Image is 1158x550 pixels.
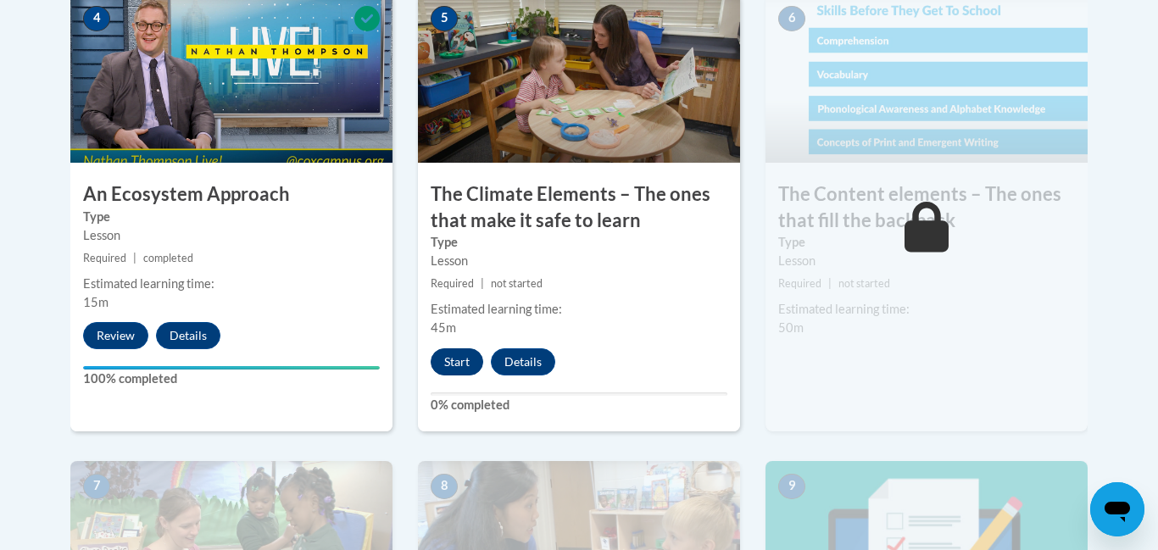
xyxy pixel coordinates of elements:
span: 8 [431,474,458,499]
iframe: Button to launch messaging window [1090,482,1144,536]
div: Lesson [778,252,1075,270]
div: Estimated learning time: [431,300,727,319]
h3: The Climate Elements – The ones that make it safe to learn [418,181,740,234]
span: not started [491,277,543,290]
h3: An Ecosystem Approach [70,181,392,208]
div: Lesson [83,226,380,245]
span: 50m [778,320,804,335]
button: Review [83,322,148,349]
span: Required [83,252,126,264]
span: | [481,277,484,290]
div: Estimated learning time: [778,300,1075,319]
label: Type [83,208,380,226]
span: 5 [431,6,458,31]
span: 7 [83,474,110,499]
label: 100% completed [83,369,380,388]
span: | [828,277,832,290]
button: Details [156,322,220,349]
h3: The Content elements – The ones that fill the backpack [766,181,1088,234]
button: Details [491,348,555,375]
span: | [133,252,136,264]
span: not started [838,277,890,290]
span: completed [143,252,193,264]
span: Required [778,277,821,290]
div: Lesson [431,252,727,270]
span: 9 [778,474,805,499]
span: 4 [83,6,110,31]
div: Estimated learning time: [83,275,380,293]
span: 15m [83,295,109,309]
span: Required [431,277,474,290]
span: 6 [778,6,805,31]
span: 45m [431,320,456,335]
label: 0% completed [431,396,727,414]
label: Type [778,233,1075,252]
button: Start [431,348,483,375]
label: Type [431,233,727,252]
div: Your progress [83,366,380,369]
